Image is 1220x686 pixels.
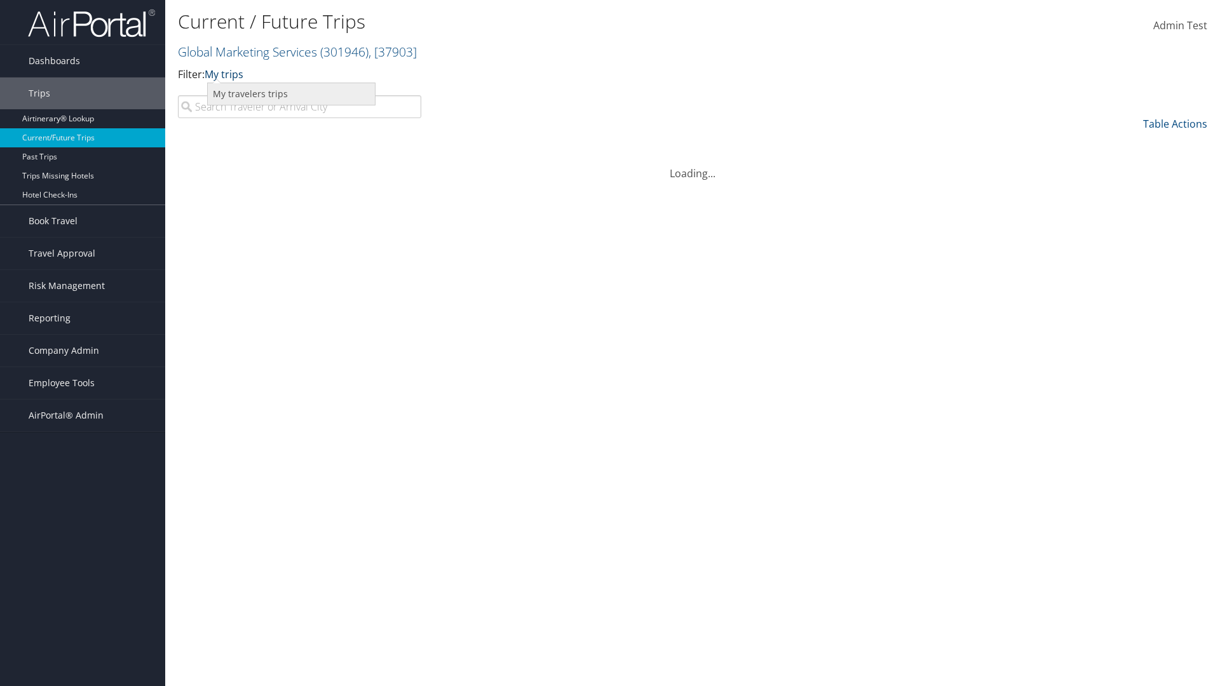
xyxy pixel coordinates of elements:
span: Risk Management [29,270,105,302]
a: Table Actions [1143,117,1207,131]
a: My travelers trips [208,83,375,105]
span: ( 301946 ) [320,43,369,60]
a: Global Marketing Services [178,43,417,60]
img: airportal-logo.png [28,8,155,38]
h1: Current / Future Trips [178,8,864,35]
span: AirPortal® Admin [29,400,104,431]
p: Filter: [178,67,864,83]
span: Trips [29,77,50,109]
input: Search Traveler or Arrival City [178,95,421,118]
a: Admin Test [1153,6,1207,46]
span: Employee Tools [29,367,95,399]
span: Travel Approval [29,238,95,269]
span: Reporting [29,302,71,334]
span: Admin Test [1153,18,1207,32]
div: Loading... [178,151,1207,181]
span: Book Travel [29,205,78,237]
a: My trips [205,67,243,81]
span: Company Admin [29,335,99,367]
span: , [ 37903 ] [369,43,417,60]
span: Dashboards [29,45,80,77]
